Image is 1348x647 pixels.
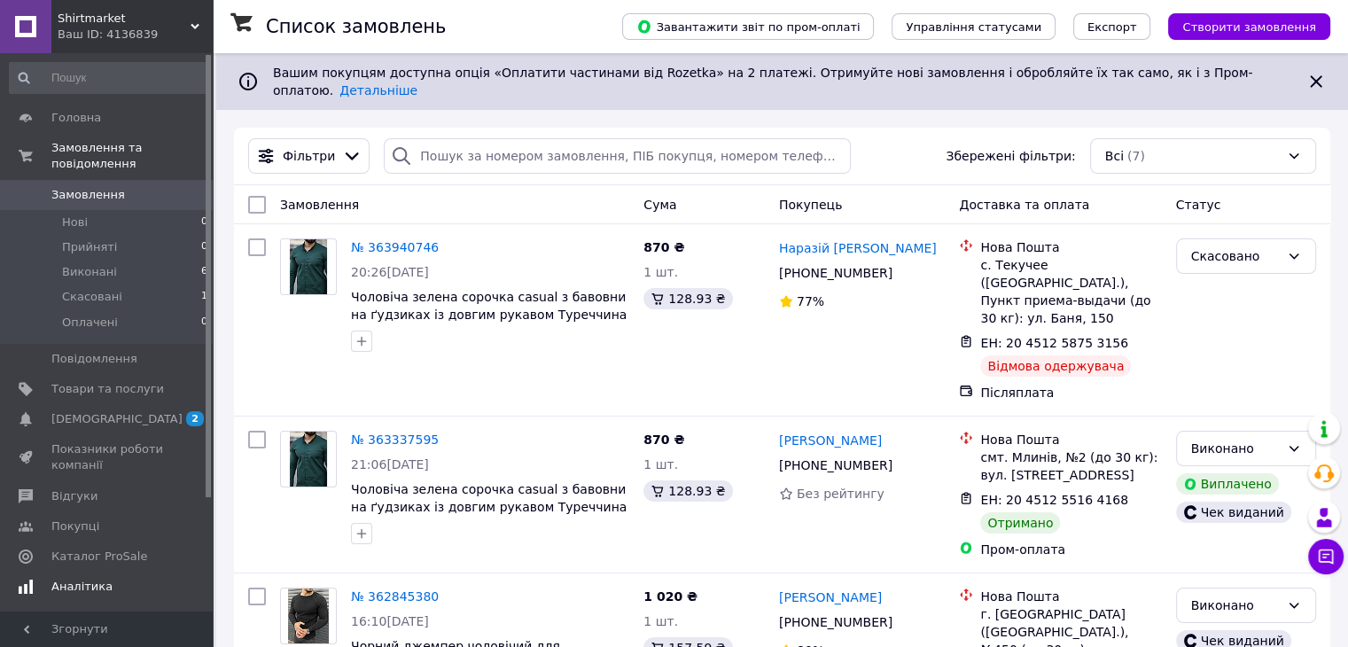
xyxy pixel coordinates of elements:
span: Скасовані [62,289,122,305]
a: Наразій [PERSON_NAME] [779,239,937,257]
span: Shirtmarket [58,11,191,27]
span: Управління сайтом [51,609,164,641]
a: Створити замовлення [1150,19,1330,33]
a: Фото товару [280,431,337,487]
span: 1 шт. [643,265,678,279]
a: [PERSON_NAME] [779,589,882,606]
span: 870 ₴ [643,240,684,254]
div: Пром-оплата [980,541,1161,558]
span: Прийняті [62,239,117,255]
span: Виконані [62,264,117,280]
div: смт. Млинів, №2 (до 30 кг): вул. [STREET_ADDRESS] [980,448,1161,484]
a: Фото товару [280,238,337,295]
span: 77% [797,294,824,308]
input: Пошук за номером замовлення, ПІБ покупця, номером телефону, Email, номером накладної [384,138,851,174]
span: Статус [1176,198,1221,212]
div: Нова Пошта [980,238,1161,256]
span: 0 [201,214,207,230]
div: Виплачено [1176,473,1279,495]
span: 1 [201,289,207,305]
span: ЕН: 20 4512 5516 4168 [980,493,1128,507]
span: 6 [201,264,207,280]
span: Відгуки [51,488,97,504]
div: 128.93 ₴ [643,480,732,502]
h1: Список замовлень [266,16,446,37]
div: с. Текучее ([GEOGRAPHIC_DATA].), Пункт приема-выдачи (до 30 кг): ул. Баня, 150 [980,256,1161,327]
button: Управління статусами [892,13,1056,40]
span: 1 шт. [643,457,678,472]
span: 21:06[DATE] [351,457,429,472]
span: Каталог ProSale [51,549,147,565]
span: Всі [1105,147,1124,165]
div: 128.93 ₴ [643,288,732,309]
span: ЕН: 20 4512 5875 3156 [980,336,1128,350]
span: [DEMOGRAPHIC_DATA] [51,411,183,427]
span: 1 020 ₴ [643,589,697,604]
span: 0 [201,315,207,331]
span: Головна [51,110,101,126]
button: Експорт [1073,13,1151,40]
img: Фото товару [290,432,327,487]
button: Чат з покупцем [1308,539,1344,574]
div: Скасовано [1191,246,1280,266]
a: [PERSON_NAME] [779,432,882,449]
span: 2 [186,411,204,426]
span: Cума [643,198,676,212]
a: Детальніше [339,83,417,97]
a: Чоловіча зелена сорочка casual з бавовни на ґудзиках із довгим рукавом Туреччина Стильна однотонн... [351,482,628,550]
span: Замовлення та повідомлення [51,140,213,172]
span: Показники роботи компанії [51,441,164,473]
span: Аналітика [51,579,113,595]
img: Фото товару [290,239,327,294]
span: Управління статусами [906,20,1041,34]
span: Замовлення [280,198,359,212]
span: Оплачені [62,315,118,331]
span: Завантажити звіт по пром-оплаті [636,19,860,35]
span: Товари та послуги [51,381,164,397]
div: Чек виданий [1176,502,1291,523]
button: Завантажити звіт по пром-оплаті [622,13,874,40]
span: Створити замовлення [1182,20,1316,34]
div: Нова Пошта [980,431,1161,448]
a: № 363337595 [351,433,439,447]
img: Фото товару [288,589,330,643]
button: Створити замовлення [1168,13,1330,40]
span: 20:26[DATE] [351,265,429,279]
div: Виконано [1191,439,1280,458]
a: № 362845380 [351,589,439,604]
span: Повідомлення [51,351,137,367]
input: Пошук [9,62,209,94]
span: Нові [62,214,88,230]
span: Фільтри [283,147,335,165]
a: № 363940746 [351,240,439,254]
span: Покупці [51,518,99,534]
span: Покупець [779,198,842,212]
div: Отримано [980,512,1060,534]
span: Збережені фільтри: [946,147,1075,165]
div: [PHONE_NUMBER] [775,453,896,478]
span: Вашим покупцям доступна опція «Оплатити частинами від Rozetka» на 2 платежі. Отримуйте нові замов... [273,66,1252,97]
span: 16:10[DATE] [351,614,429,628]
span: 1 шт. [643,614,678,628]
span: (7) [1127,149,1145,163]
div: Післяплата [980,384,1161,401]
div: [PHONE_NUMBER] [775,261,896,285]
div: Нова Пошта [980,588,1161,605]
div: [PHONE_NUMBER] [775,610,896,635]
span: Без рейтингу [797,487,884,501]
div: Виконано [1191,596,1280,615]
span: Доставка та оплата [959,198,1089,212]
a: Чоловіча зелена сорочка casual з бавовни на ґудзиках із довгим рукавом Туреччина Стильна однотонн... [351,290,628,357]
span: Замовлення [51,187,125,203]
span: 870 ₴ [643,433,684,447]
span: 0 [201,239,207,255]
div: Відмова одержувача [980,355,1131,377]
span: Експорт [1087,20,1137,34]
div: Ваш ID: 4136839 [58,27,213,43]
a: Фото товару [280,588,337,644]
